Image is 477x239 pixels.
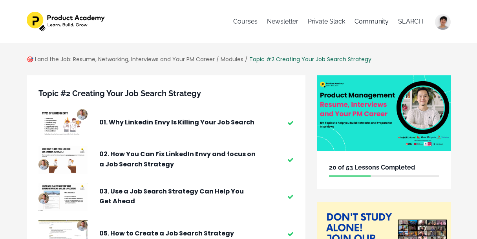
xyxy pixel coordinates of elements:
a: SEARCH [398,12,423,31]
a: 🎯 Land the Job: Resume, Networking, Interviews and Your PM Career [27,55,215,63]
img: abd6ebf2febcb288ebd920ea44da70f9 [435,14,451,30]
img: 27ec826-c42b-1fdd-471c-6c78b547101_582dc3fb-c1b0-4259-95ab-5487f20d86c3.png [27,12,106,31]
img: e43c621-ee1d-5fb-8f74-c672d11b48dc_0a3dfed55ed2e37da8c47cb7b1d3f98a5f154eb2.jpg [38,109,88,137]
p: 03. Use a Job Search Strategy Can Help You Get Ahead [99,186,256,206]
a: Community [355,12,389,31]
a: Newsletter [267,12,298,31]
h5: Topic #2 Creating Your Job Search Strategy [38,87,294,100]
img: 47fc86-8f11-752b-55fd-4f2db13bab1f_13.png [317,75,451,150]
a: Private Slack [308,12,345,31]
a: 03. Use a Job Search Strategy Can Help You Get Ahead [38,183,294,211]
p: 05. How to Create a Job Search Strategy [99,228,256,239]
div: / [245,55,248,64]
div: Topic #2 Creating Your Job Search Strategy [249,55,371,64]
a: 02. How You Can Fix LinkedIn Envy and focus on a Job Search Strategy [38,146,294,174]
a: Courses [233,12,258,31]
img: 59ec53f8-6e25-4af4-915d-b70f0cb9f0a0.jpg [38,146,88,174]
a: Modules [221,55,243,63]
p: 02. How You Can Fix LinkedIn Envy and focus on a Job Search Strategy [99,149,256,169]
p: 01. Why Linkedin Envy Is Killing Your Job Search [99,117,256,128]
h6: 20 of 53 Lessons Completed [329,162,439,173]
a: 01. Why Linkedin Envy Is Killing Your Job Search [38,109,294,137]
img: f4bdf2d5-5f76-4e58-ae86-afe6667c4ce3.jpg [38,183,88,211]
div: / [216,55,219,64]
